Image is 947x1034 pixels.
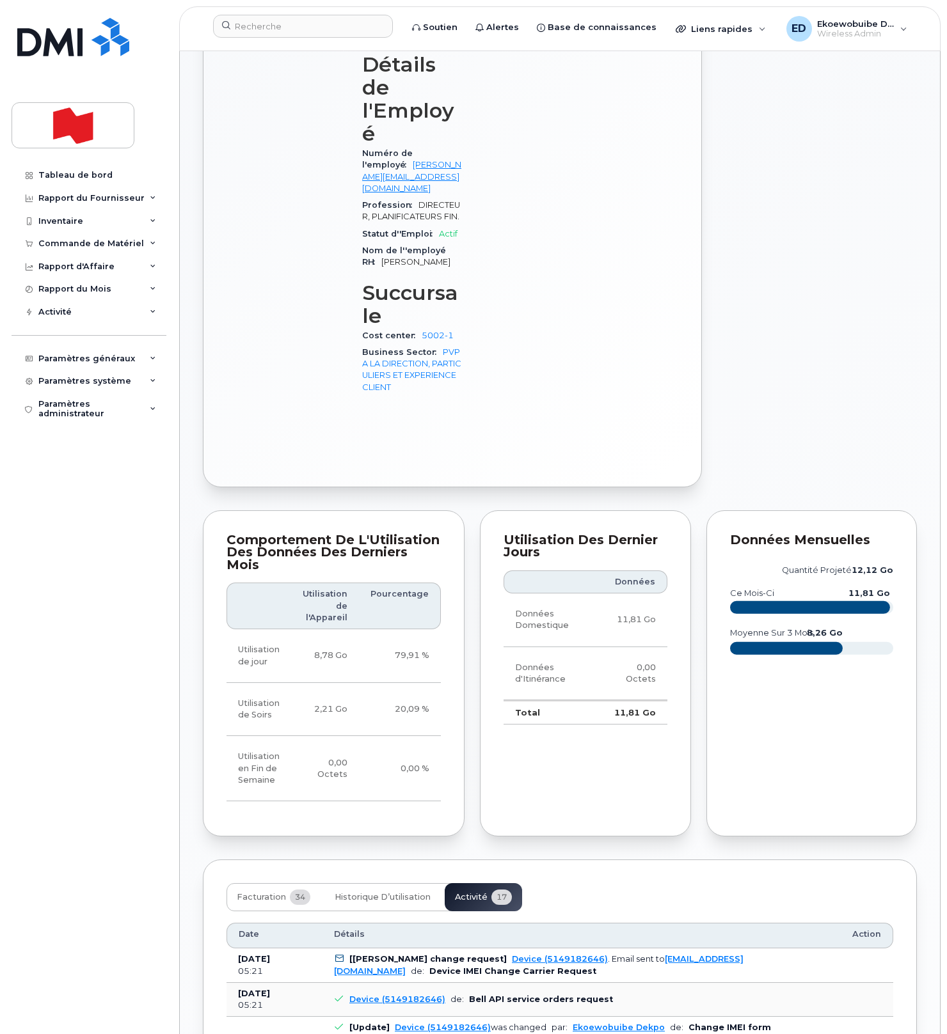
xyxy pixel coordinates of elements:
[359,629,441,683] td: 79,91 %
[362,200,418,210] span: Profession
[291,683,359,737] td: 2,21 Go
[291,736,359,801] td: 0,00 Octets
[848,588,890,598] text: 11,81 Go
[227,736,441,801] tr: Vendredi de 18h au lundi 8h
[598,593,667,647] td: 11,81 Go
[841,923,893,948] th: Action
[667,16,775,42] div: Liens rapides
[403,15,466,40] a: Soutien
[334,954,744,975] a: [EMAIL_ADDRESS][DOMAIN_NAME]
[450,994,464,1004] span: de:
[670,1022,683,1032] span: de:
[239,928,259,940] span: Date
[362,160,461,193] a: [PERSON_NAME][EMAIL_ADDRESS][DOMAIN_NAME]
[466,15,528,40] a: Alertes
[573,1022,665,1032] a: Ekoewobuibe Dekpo
[362,246,446,267] span: Nom de l''employé RH
[227,736,291,801] td: Utilisation en Fin de Semaine
[237,892,286,902] span: Facturation
[777,16,916,42] div: Ekoewobuibe Dekpo
[598,700,667,725] td: 11,81 Go
[422,331,454,340] a: 5002-1
[213,15,393,38] input: Recherche
[291,629,359,683] td: 8,78 Go
[290,889,310,905] span: 34
[359,583,441,629] th: Pourcentage
[792,21,806,36] span: ED
[362,347,443,357] span: Business Sector
[335,892,431,902] span: Historique d’utilisation
[730,588,774,598] text: Ce mois-ci
[423,21,458,34] span: Soutien
[227,629,291,683] td: Utilisation de jour
[349,994,445,1004] a: Device (5149182646)
[291,583,359,629] th: Utilisation de l'Appareil
[411,966,424,976] span: de:
[362,331,422,340] span: Cost center
[852,565,893,575] tspan: 12,12 Go
[395,1022,491,1032] a: Device (5149182646)
[362,229,439,239] span: Statut d''Emploi
[227,683,291,737] td: Utilisation de Soirs
[691,24,752,34] span: Liens rapides
[359,683,441,737] td: 20,09 %
[439,229,458,239] span: Actif
[362,347,461,392] a: PVP A LA DIRECTION, PARTICULIERS ET EXPERIENCE CLIENT
[362,281,464,327] h3: Succursale
[486,21,519,34] span: Alertes
[227,683,441,737] tr: En semaine de 18h00 à 8h00
[469,994,613,1004] b: Bell API service orders request
[334,928,365,940] span: Détails
[552,1022,568,1032] span: par:
[730,628,813,638] text: moyenne sur 3 mois
[238,989,270,998] b: [DATE]
[807,628,843,638] text: 8,26 Go
[528,15,665,40] a: Base de connaissances
[504,534,667,559] div: Utilisation des Dernier Jours
[362,53,464,145] h3: Détails de l'Employé
[817,29,894,39] span: Wireless Admin
[817,19,894,29] span: Ekoewobuibe Dekpo
[334,954,744,975] div: . Email sent to
[395,1022,546,1032] div: was changed
[730,534,894,547] div: Données mensuelles
[598,647,667,701] td: 0,00 Octets
[381,257,450,267] span: [PERSON_NAME]
[349,1022,390,1032] b: [Update]
[227,534,441,572] div: Comportement de l'Utilisation des Données des Derniers Mois
[238,999,311,1011] div: 05:21
[349,954,507,964] b: [[PERSON_NAME] change request]
[238,966,311,977] div: 05:21
[688,1022,771,1032] b: Change IMEI form
[598,570,667,593] th: Données
[362,148,413,169] span: Numéro de l'employé
[359,736,441,801] td: 0,00 %
[548,21,657,34] span: Base de connaissances
[504,647,598,701] td: Données d'Itinérance
[238,954,270,964] b: [DATE]
[429,966,596,976] b: Device IMEI Change Carrier Request
[782,565,893,575] text: quantité projeté
[504,593,598,647] td: Données Domestique
[504,700,598,725] td: Total
[512,954,608,964] a: Device (5149182646)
